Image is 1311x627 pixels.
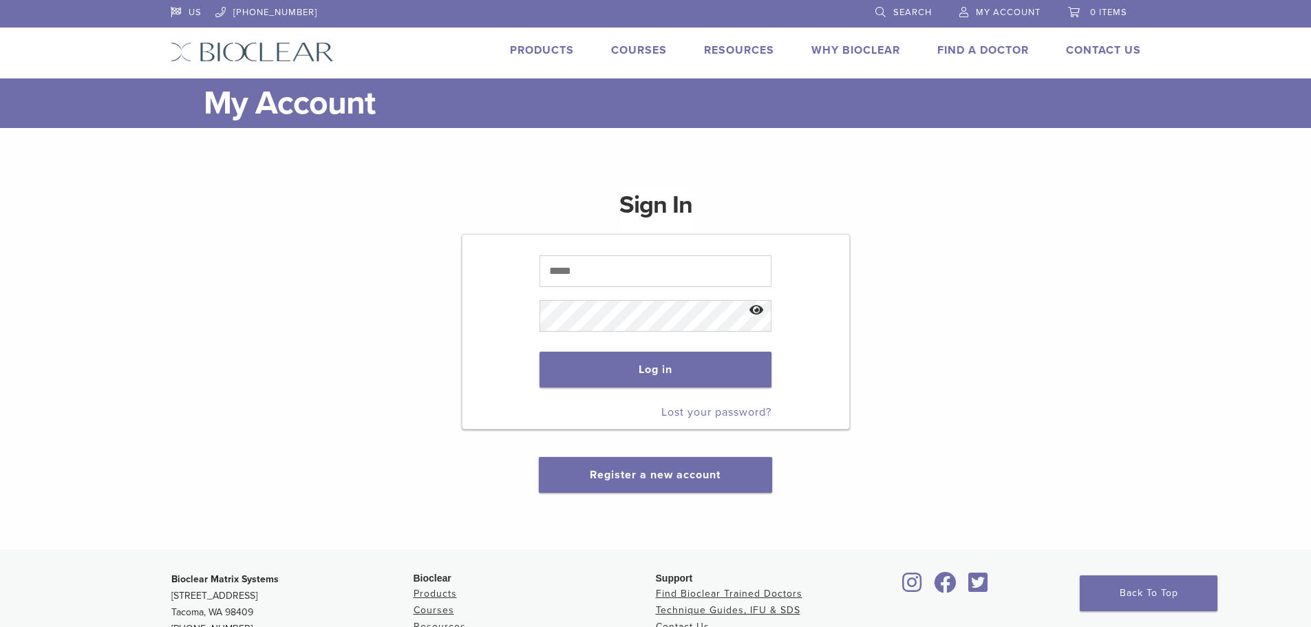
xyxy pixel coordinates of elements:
[414,588,457,599] a: Products
[964,580,993,594] a: Bioclear
[930,580,961,594] a: Bioclear
[898,580,927,594] a: Bioclear
[656,604,800,616] a: Technique Guides, IFU & SDS
[204,78,1141,128] h1: My Account
[611,43,667,57] a: Courses
[656,588,802,599] a: Find Bioclear Trained Doctors
[590,468,721,482] a: Register a new account
[1066,43,1141,57] a: Contact Us
[171,42,334,62] img: Bioclear
[937,43,1029,57] a: Find A Doctor
[539,457,771,493] button: Register a new account
[742,293,771,328] button: Show password
[811,43,900,57] a: Why Bioclear
[414,604,454,616] a: Courses
[510,43,574,57] a: Products
[893,7,932,18] span: Search
[661,405,771,419] a: Lost your password?
[619,189,692,233] h1: Sign In
[656,573,693,584] span: Support
[540,352,771,387] button: Log in
[976,7,1041,18] span: My Account
[704,43,774,57] a: Resources
[414,573,451,584] span: Bioclear
[1080,575,1217,611] a: Back To Top
[171,573,279,585] strong: Bioclear Matrix Systems
[1090,7,1127,18] span: 0 items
